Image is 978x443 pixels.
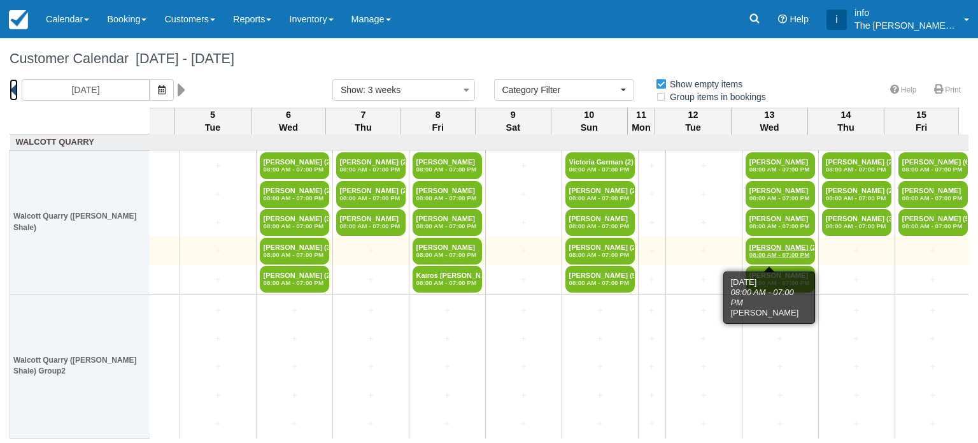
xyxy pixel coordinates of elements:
[884,108,959,134] th: 15 Fri
[413,181,482,208] a: [PERSON_NAME]08:00 AM - 07:00 PM
[413,360,482,374] a: +
[565,389,635,402] a: +
[822,209,891,236] a: [PERSON_NAME] (3)08:00 AM - 07:00 PM
[341,85,363,95] span: Show
[826,166,888,173] em: 08:00 AM - 07:00 PM
[183,304,253,317] a: +
[416,251,478,259] em: 08:00 AM - 07:00 PM
[336,389,406,402] a: +
[822,152,891,179] a: [PERSON_NAME] (2)08:00 AM - 07:00 PM
[669,187,739,201] a: +
[642,216,662,229] a: +
[746,181,815,208] a: [PERSON_NAME]08:00 AM - 07:00 PM
[669,216,739,229] a: +
[898,304,968,317] a: +
[746,304,815,317] a: +
[822,304,891,317] a: +
[413,238,482,265] a: [PERSON_NAME]08:00 AM - 07:00 PM
[183,159,253,173] a: +
[489,216,558,229] a: +
[898,360,968,374] a: +
[264,194,325,202] em: 08:00 AM - 07:00 PM
[902,194,964,202] em: 08:00 AM - 07:00 PM
[569,222,631,230] em: 08:00 AM - 07:00 PM
[669,159,739,173] a: +
[416,222,478,230] em: 08:00 AM - 07:00 PM
[260,152,329,179] a: [PERSON_NAME] (2)08:00 AM - 07:00 PM
[565,332,635,345] a: +
[10,150,150,294] th: Walcott Quarry ([PERSON_NAME] Shale)
[336,273,406,286] a: +
[183,332,253,345] a: +
[565,304,635,317] a: +
[565,238,635,265] a: [PERSON_NAME] (2)08:00 AM - 07:00 PM
[854,6,956,19] p: info
[822,273,891,286] a: +
[746,209,815,236] a: [PERSON_NAME]08:00 AM - 07:00 PM
[264,166,325,173] em: 08:00 AM - 07:00 PM
[902,166,964,173] em: 08:00 AM - 07:00 PM
[569,194,631,202] em: 08:00 AM - 07:00 PM
[400,108,475,134] th: 8 Fri
[336,244,406,258] a: +
[332,79,475,101] button: Show: 3 weeks
[898,209,968,236] a: [PERSON_NAME] (5)08:00 AM - 07:00 PM
[129,50,234,66] span: [DATE] - [DATE]
[746,389,815,402] a: +
[489,273,558,286] a: +
[413,266,482,293] a: Kairos [PERSON_NAME] (2)08:00 AM - 07:00 PM
[183,417,253,430] a: +
[416,194,478,202] em: 08:00 AM - 07:00 PM
[898,181,968,208] a: [PERSON_NAME]08:00 AM - 07:00 PM
[340,222,402,230] em: 08:00 AM - 07:00 PM
[260,389,329,402] a: +
[565,209,635,236] a: [PERSON_NAME]08:00 AM - 07:00 PM
[413,417,482,430] a: +
[489,187,558,201] a: +
[655,108,732,134] th: 12 Tue
[642,389,662,402] a: +
[489,360,558,374] a: +
[336,152,406,179] a: [PERSON_NAME] (2)08:00 AM - 07:00 PM
[340,166,402,173] em: 08:00 AM - 07:00 PM
[260,360,329,374] a: +
[551,108,627,134] th: 10 Sun
[826,194,888,202] em: 08:00 AM - 07:00 PM
[10,294,150,438] th: Walcott Quarry ([PERSON_NAME] Shale) Group2
[10,51,968,66] h1: Customer Calendar
[749,166,811,173] em: 08:00 AM - 07:00 PM
[489,332,558,345] a: +
[642,159,662,173] a: +
[565,266,635,293] a: [PERSON_NAME] (5)08:00 AM - 07:00 PM
[898,417,968,430] a: +
[336,417,406,430] a: +
[494,79,634,101] button: Category Filter
[926,81,968,99] a: Print
[826,222,888,230] em: 08:00 AM - 07:00 PM
[183,244,253,258] a: +
[655,79,753,88] span: Show empty items
[822,360,891,374] a: +
[669,244,739,258] a: +
[569,166,631,173] em: 08:00 AM - 07:00 PM
[669,332,739,345] a: +
[882,81,925,99] a: Help
[340,194,402,202] em: 08:00 AM - 07:00 PM
[260,209,329,236] a: [PERSON_NAME] (3)08:00 AM - 07:00 PM
[898,244,968,258] a: +
[260,181,329,208] a: [PERSON_NAME] (2)08:00 AM - 07:00 PM
[9,10,28,29] img: checkfront-main-nav-mini-logo.png
[669,417,739,430] a: +
[746,332,815,345] a: +
[489,389,558,402] a: +
[251,108,326,134] th: 6 Wed
[655,92,776,101] span: Group items in bookings
[655,75,751,94] label: Show empty items
[336,209,406,236] a: [PERSON_NAME]08:00 AM - 07:00 PM
[822,181,891,208] a: [PERSON_NAME] (2)08:00 AM - 07:00 PM
[336,304,406,317] a: +
[642,304,662,317] a: +
[898,332,968,345] a: +
[416,166,478,173] em: 08:00 AM - 07:00 PM
[336,360,406,374] a: +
